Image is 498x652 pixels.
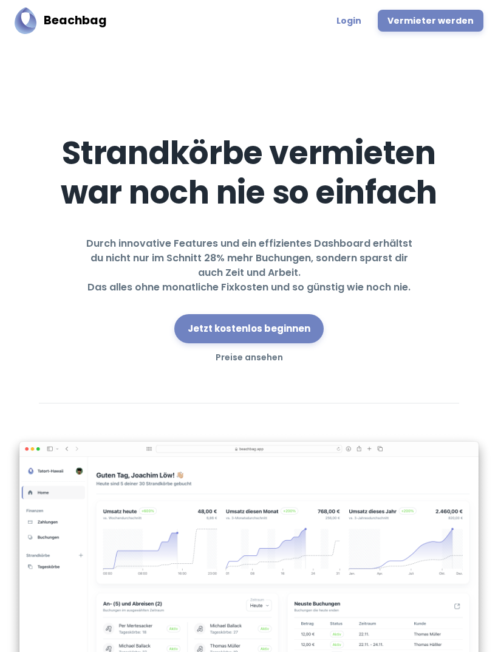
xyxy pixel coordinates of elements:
[216,351,283,364] a: Preise ansehen
[61,133,437,217] h1: Strandkörbe vermieten war noch nie so einfach
[15,7,107,34] a: BeachbagBeachbag
[329,10,368,32] a: Login
[15,7,36,34] img: Beachbag
[378,10,483,32] a: Vermieter werden
[82,236,416,295] h6: Durch innovative Features und ein effizientes Dashboard erhältst du nicht nur im Schnitt 28% mehr...
[44,12,107,30] h5: Beachbag
[174,314,324,343] a: Jetzt kostenlos beginnen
